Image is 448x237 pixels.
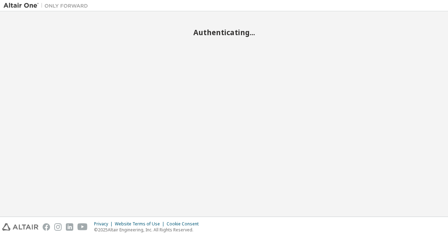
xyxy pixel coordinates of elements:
[66,223,73,231] img: linkedin.svg
[115,221,167,227] div: Website Terms of Use
[94,227,203,233] p: © 2025 Altair Engineering, Inc. All Rights Reserved.
[77,223,88,231] img: youtube.svg
[94,221,115,227] div: Privacy
[2,223,38,231] img: altair_logo.svg
[4,2,92,9] img: Altair One
[167,221,203,227] div: Cookie Consent
[4,28,444,37] h2: Authenticating...
[43,223,50,231] img: facebook.svg
[54,223,62,231] img: instagram.svg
